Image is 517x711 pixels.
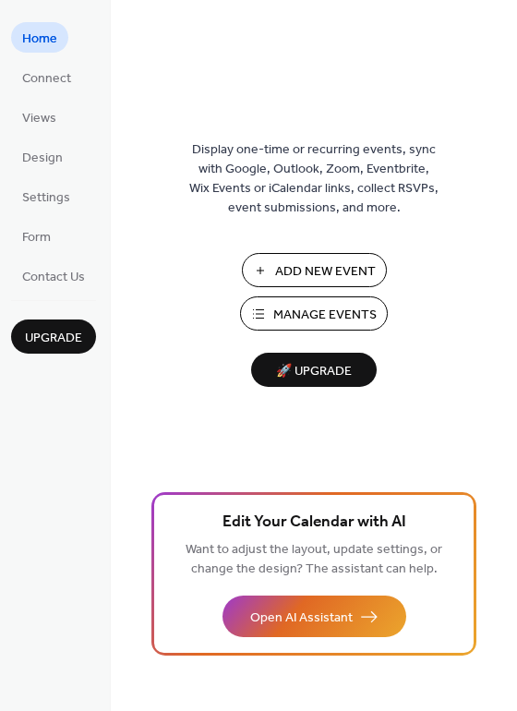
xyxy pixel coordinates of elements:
[222,596,406,637] button: Open AI Assistant
[275,262,376,282] span: Add New Event
[22,228,51,247] span: Form
[22,149,63,168] span: Design
[250,609,353,628] span: Open AI Assistant
[25,329,82,348] span: Upgrade
[11,181,81,211] a: Settings
[11,141,74,172] a: Design
[11,319,96,354] button: Upgrade
[262,359,366,384] span: 🚀 Upgrade
[11,22,68,53] a: Home
[242,253,387,287] button: Add New Event
[186,537,442,582] span: Want to adjust the layout, update settings, or change the design? The assistant can help.
[11,221,62,251] a: Form
[22,188,70,208] span: Settings
[22,69,71,89] span: Connect
[189,140,439,218] span: Display one-time or recurring events, sync with Google, Outlook, Zoom, Eventbrite, Wix Events or ...
[22,30,57,49] span: Home
[22,109,56,128] span: Views
[11,62,82,92] a: Connect
[11,102,67,132] a: Views
[240,296,388,331] button: Manage Events
[11,260,96,291] a: Contact Us
[251,353,377,387] button: 🚀 Upgrade
[222,510,406,536] span: Edit Your Calendar with AI
[22,268,85,287] span: Contact Us
[273,306,377,325] span: Manage Events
